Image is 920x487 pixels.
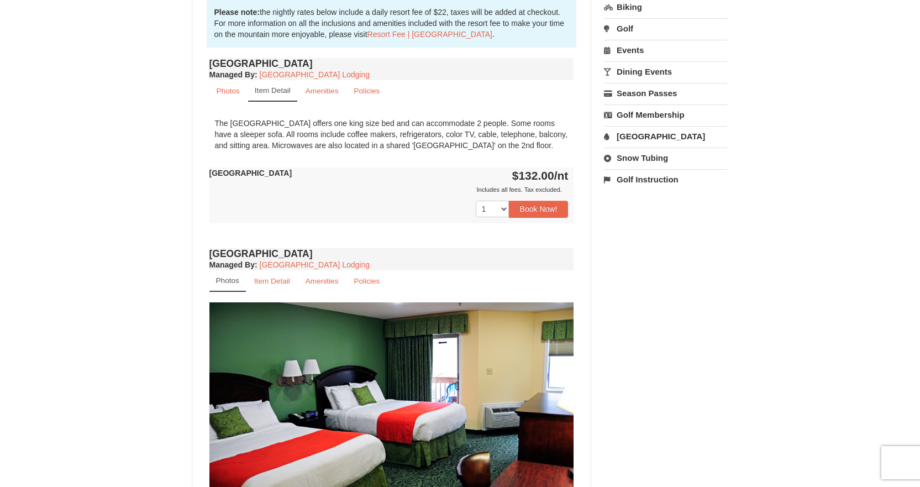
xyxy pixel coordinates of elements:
[604,169,727,190] a: Golf Instruction
[209,58,574,69] h4: [GEOGRAPHIC_DATA]
[248,80,297,102] a: Item Detail
[209,80,247,102] a: Photos
[354,87,380,95] small: Policies
[209,248,574,259] h4: [GEOGRAPHIC_DATA]
[604,61,727,82] a: Dining Events
[367,30,492,39] a: Resort Fee | [GEOGRAPHIC_DATA]
[604,148,727,168] a: Snow Tubing
[604,104,727,125] a: Golf Membership
[217,87,240,95] small: Photos
[346,270,387,292] a: Policies
[209,70,255,79] span: Managed By
[554,169,569,182] span: /nt
[604,40,727,60] a: Events
[214,8,260,17] strong: Please note:
[298,80,346,102] a: Amenities
[209,112,574,156] div: The [GEOGRAPHIC_DATA] offers one king size bed and can accommodate 2 people. Some rooms have a sl...
[604,126,727,146] a: [GEOGRAPHIC_DATA]
[209,260,257,269] strong: :
[604,18,727,39] a: Golf
[354,277,380,285] small: Policies
[255,86,291,95] small: Item Detail
[209,169,292,177] strong: [GEOGRAPHIC_DATA]
[306,277,339,285] small: Amenities
[216,276,239,285] small: Photos
[247,270,297,292] a: Item Detail
[604,83,727,103] a: Season Passes
[298,270,346,292] a: Amenities
[209,184,569,195] div: Includes all fees. Tax excluded.
[306,87,339,95] small: Amenities
[209,260,255,269] span: Managed By
[346,80,387,102] a: Policies
[254,277,290,285] small: Item Detail
[260,260,370,269] a: [GEOGRAPHIC_DATA] Lodging
[512,169,569,182] strong: $132.00
[209,270,246,292] a: Photos
[260,70,370,79] a: [GEOGRAPHIC_DATA] Lodging
[509,201,569,217] button: Book Now!
[209,70,257,79] strong: :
